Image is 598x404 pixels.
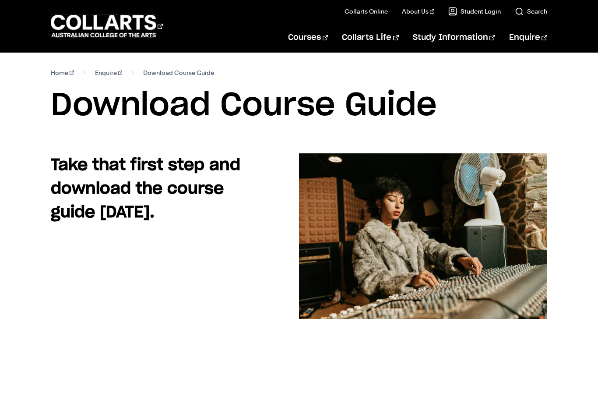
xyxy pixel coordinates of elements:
[402,7,434,16] a: About Us
[509,23,547,52] a: Enquire
[51,86,547,125] h1: Download Course Guide
[143,67,214,79] span: Download Course Guide
[288,23,328,52] a: Courses
[345,7,388,16] a: Collarts Online
[51,14,163,39] div: Go to homepage
[95,67,123,79] a: Enquire
[515,7,547,16] a: Search
[51,157,240,220] strong: Take that first step and download the course guide [DATE].
[51,67,74,79] a: Home
[448,7,501,16] a: Student Login
[342,23,398,52] a: Collarts Life
[413,23,495,52] a: Study Information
